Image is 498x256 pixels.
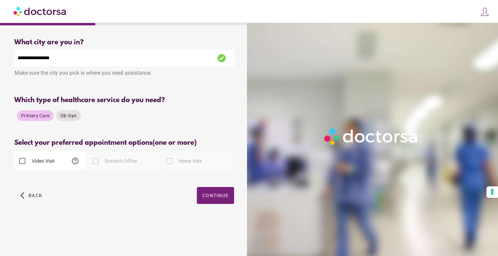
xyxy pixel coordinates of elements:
[18,187,45,204] button: arrow_back_ios Back
[71,157,79,165] span: help
[21,113,49,118] span: Primary Care
[60,113,77,118] span: Ob-Gyn
[177,158,202,164] label: Home Visit
[321,125,421,148] img: Logo-Doctorsa-trans-White-partial-flat.png
[104,158,137,164] label: Doctor's Office
[202,193,229,198] span: Continue
[486,186,498,198] button: Your consent preferences for tracking technologies
[152,139,196,147] span: (one or more)
[480,7,490,17] img: icons8-customer-100.png
[30,158,55,164] label: Video Visit
[14,96,234,104] div: Which type of healthcare service do you need?
[14,139,234,147] div: Select your preferred appointment options
[14,4,67,19] img: Doctorsa.com
[14,39,234,46] div: What city are you in?
[197,187,234,204] button: Continue
[28,193,42,198] span: Back
[14,66,234,81] div: Make sure the city you pick is where you need assistance.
